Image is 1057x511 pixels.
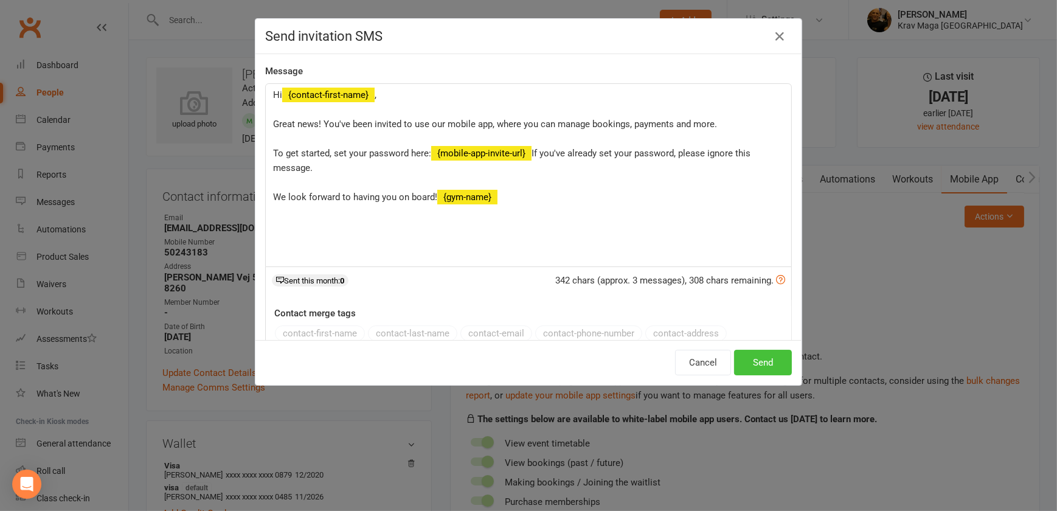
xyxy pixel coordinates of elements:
button: Send [734,350,792,375]
span: Hi [273,89,282,100]
h4: Send invitation SMS [265,29,792,44]
div: Open Intercom Messenger [12,470,41,499]
button: Close [770,27,789,46]
label: Message [265,64,303,78]
div: 342 chars (approx. 3 messages), 308 chars remaining. [555,273,785,288]
strong: 0 [340,276,344,285]
label: Contact merge tags [274,306,356,321]
span: , Great news! You've been invited to use our mobile app, where you can manage bookings, payments ... [273,89,717,159]
div: Sent this month: [272,274,348,287]
button: Cancel [675,350,731,375]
